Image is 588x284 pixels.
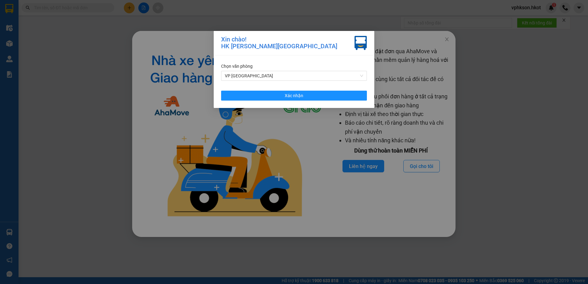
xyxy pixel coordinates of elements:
[225,71,363,80] span: VP Đà Nẵng
[221,91,367,101] button: Xác nhận
[221,36,337,50] div: Xin chào! HK [PERSON_NAME][GEOGRAPHIC_DATA]
[355,36,367,50] img: vxr-icon
[221,63,367,70] div: Chọn văn phòng
[285,92,303,99] span: Xác nhận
